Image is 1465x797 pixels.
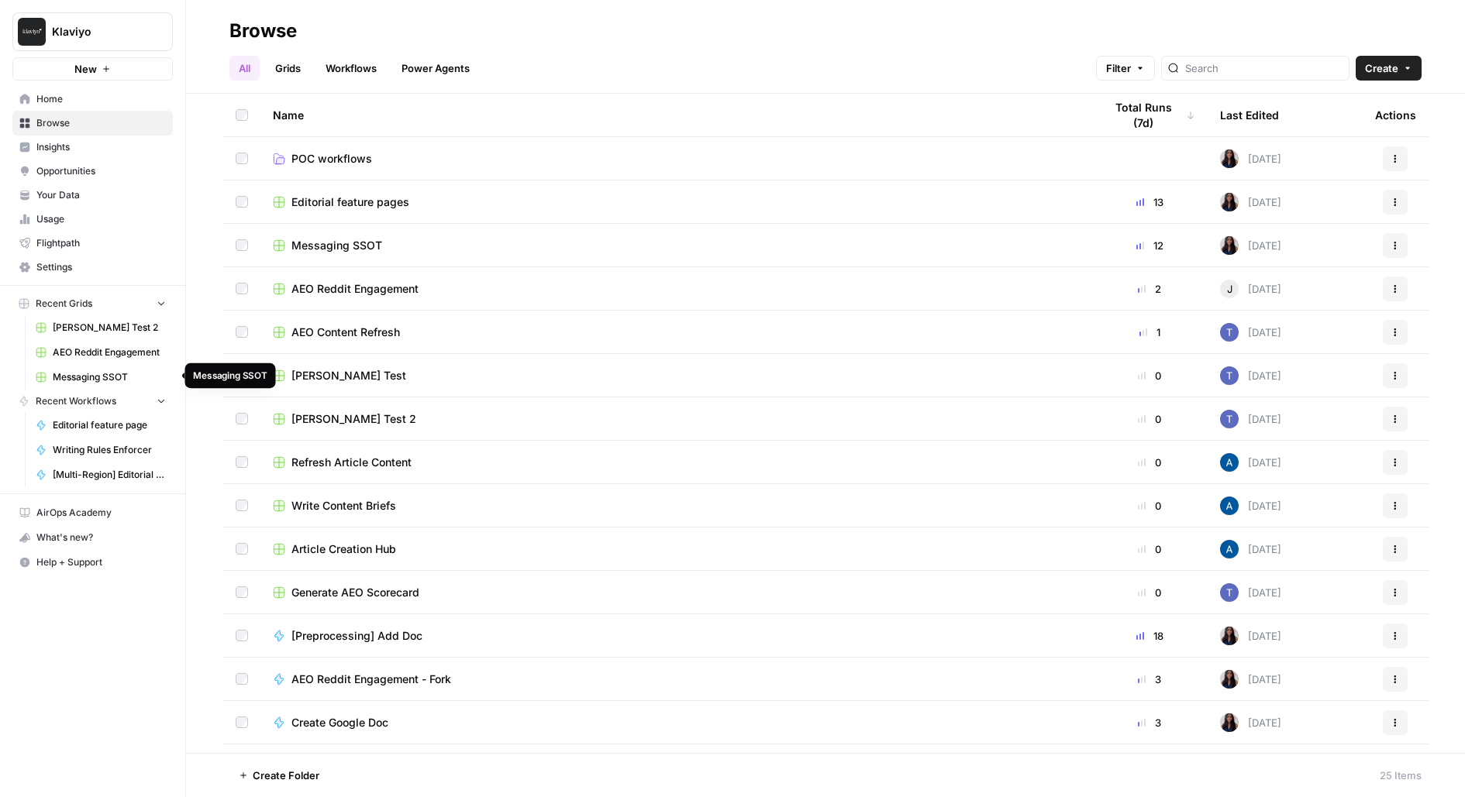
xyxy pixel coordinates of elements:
[273,281,1079,297] a: AEO Reddit Engagement
[1104,541,1195,557] div: 0
[291,151,372,167] span: POC workflows
[1356,56,1422,81] button: Create
[12,390,173,413] button: Recent Workflows
[273,498,1079,514] a: Write Content Briefs
[53,321,166,335] span: [PERSON_NAME] Test 2
[1104,238,1195,253] div: 12
[18,18,46,46] img: Klaviyo Logo
[29,438,173,462] a: Writing Rules Enforcer
[291,194,409,210] span: Editorial feature pages
[36,506,166,520] span: AirOps Academy
[36,555,166,569] span: Help + Support
[12,12,173,51] button: Workspace: Klaviyo
[1220,193,1281,211] div: [DATE]
[1220,323,1281,342] div: [DATE]
[53,468,166,482] span: [Multi-Region] Editorial feature page
[1104,325,1195,340] div: 1
[273,238,1079,253] a: Messaging SSOT
[273,628,1079,644] a: [Preprocessing] Add Doc
[12,550,173,575] button: Help + Support
[1104,368,1195,383] div: 0
[1220,323,1239,342] img: x8yczxid6s1iziywf4pp8m9fenlh
[291,715,388,730] span: Create Google Doc
[12,500,173,525] a: AirOps Academy
[36,260,166,274] span: Settings
[229,19,297,43] div: Browse
[1220,236,1281,255] div: [DATE]
[1220,193,1239,211] img: rox323kbkgutb4wcij4krxobkpon
[273,672,1079,687] a: AEO Reddit Engagement - Fork
[273,411,1079,427] a: [PERSON_NAME] Test 2
[273,194,1079,210] a: Editorial feature pages
[53,345,166,359] span: AEO Reddit Engagement
[1106,60,1131,76] span: Filter
[1104,498,1195,514] div: 0
[273,325,1079,340] a: AEO Content Refresh
[52,24,146,40] span: Klaviyo
[1220,280,1281,298] div: [DATE]
[1220,713,1239,732] img: rox323kbkgutb4wcij4krxobkpon
[1104,194,1195,210] div: 13
[1380,768,1422,783] div: 25 Items
[1220,149,1281,168] div: [DATE]
[273,715,1079,730] a: Create Google Doc
[1220,583,1239,602] img: x8yczxid6s1iziywf4pp8m9fenlh
[53,443,166,457] span: Writing Rules Enforcer
[291,281,419,297] span: AEO Reddit Engagement
[12,111,173,136] a: Browse
[29,315,173,340] a: [PERSON_NAME] Test 2
[266,56,310,81] a: Grids
[1104,672,1195,687] div: 3
[36,92,166,106] span: Home
[291,455,412,470] span: Refresh Article Content
[12,87,173,112] a: Home
[36,140,166,154] span: Insights
[13,526,172,549] div: What's new?
[12,183,173,208] a: Your Data
[36,164,166,178] span: Opportunities
[392,56,479,81] a: Power Agents
[36,188,166,202] span: Your Data
[1375,94,1416,136] div: Actions
[1220,236,1239,255] img: rox323kbkgutb4wcij4krxobkpon
[29,462,173,487] a: [Multi-Region] Editorial feature page
[1220,366,1239,385] img: x8yczxid6s1iziywf4pp8m9fenlh
[291,498,396,514] span: Write Content Briefs
[1227,281,1232,297] span: J
[1220,453,1281,472] div: [DATE]
[1220,670,1239,689] img: rox323kbkgutb4wcij4krxobkpon
[291,238,382,253] span: Messaging SSOT
[36,297,92,311] span: Recent Grids
[1220,410,1281,428] div: [DATE]
[1185,60,1343,76] input: Search
[12,292,173,315] button: Recent Grids
[1220,496,1281,515] div: [DATE]
[1220,94,1279,136] div: Last Edited
[29,413,173,438] a: Editorial feature page
[273,94,1079,136] div: Name
[1220,713,1281,732] div: [DATE]
[36,394,116,408] span: Recent Workflows
[1096,56,1155,81] button: Filter
[12,231,173,256] a: Flightpath
[1104,281,1195,297] div: 2
[1220,410,1239,428] img: x8yczxid6s1iziywf4pp8m9fenlh
[1365,60,1398,76] span: Create
[12,525,173,550] button: What's new?
[1104,715,1195,730] div: 3
[273,455,1079,470] a: Refresh Article Content
[12,159,173,184] a: Opportunities
[1104,455,1195,470] div: 0
[273,151,1079,167] a: POC workflows
[74,61,97,77] span: New
[1104,94,1195,136] div: Total Runs (7d)
[36,236,166,250] span: Flightpath
[1220,627,1239,645] img: rox323kbkgutb4wcij4krxobkpon
[12,255,173,280] a: Settings
[36,212,166,226] span: Usage
[229,763,329,788] button: Create Folder
[1220,540,1239,558] img: he81ibor8lsei4p3qvg4ugbvimgp
[1220,540,1281,558] div: [DATE]
[291,325,400,340] span: AEO Content Refresh
[1104,585,1195,600] div: 0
